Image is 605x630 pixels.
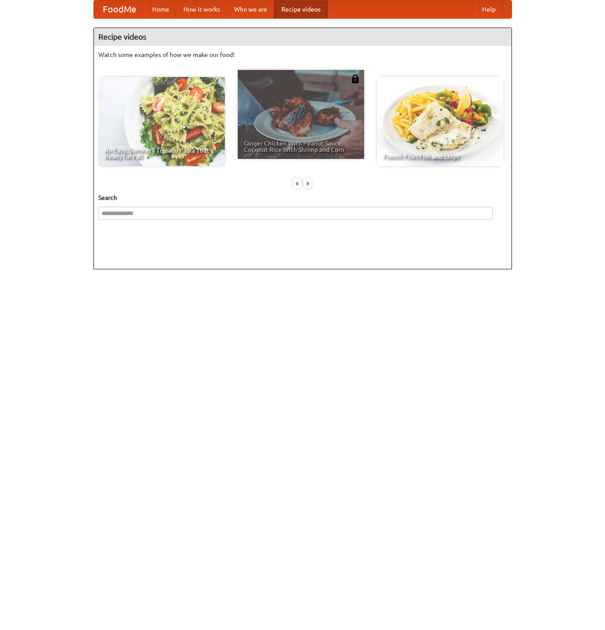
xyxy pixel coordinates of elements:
span: An Easy, Summery Tomato Pasta That's Ready for Fall [105,147,219,160]
a: Home [145,0,176,18]
img: 483408.png [351,74,360,83]
span: French Fries Fish and Chips [383,154,497,160]
a: Recipe videos [274,0,328,18]
h4: Recipe videos [94,28,512,46]
a: French Fries Fish and Chips [377,77,503,166]
a: Who we are [227,0,274,18]
a: How it works [176,0,227,18]
h5: Search [98,193,507,202]
a: An Easy, Summery Tomato Pasta That's Ready for Fall [98,77,225,166]
p: Watch some examples of how we make our food! [98,50,507,59]
div: « [293,178,301,189]
div: » [304,178,312,189]
a: FoodMe [94,0,145,18]
a: Help [475,0,503,18]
